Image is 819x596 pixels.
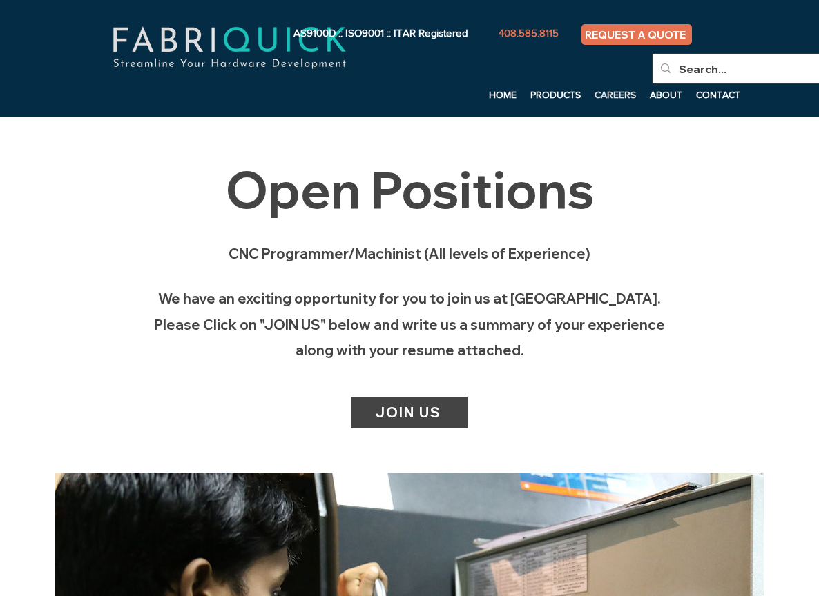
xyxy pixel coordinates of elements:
[293,27,468,39] span: AS9100D :: ISO9001 :: ITAR Registered
[229,245,590,262] span: CNC Programmer/Machinist (All levels of Experience)
[581,24,692,45] a: REQUEST A QUOTE
[689,84,747,105] p: CONTACT
[158,290,661,307] span: We have an exciting opportunity for you to join us at [GEOGRAPHIC_DATA].
[523,84,588,105] a: PRODUCTS
[585,28,686,41] span: REQUEST A QUOTE
[689,84,748,105] a: CONTACT
[482,84,523,105] a: HOME
[62,11,396,84] img: fabriquick-logo-colors-adjusted.png
[225,158,595,221] span: Open Positions
[375,404,441,421] span: JOIN US
[351,397,468,428] a: JOIN US
[499,27,559,39] span: 408.585.8115
[266,84,748,105] nav: Site
[643,84,689,105] a: ABOUT
[588,84,643,105] a: CAREERS
[154,316,665,359] span: Please Click on "JOIN US" below and write us a summary of your experience along with your resume ...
